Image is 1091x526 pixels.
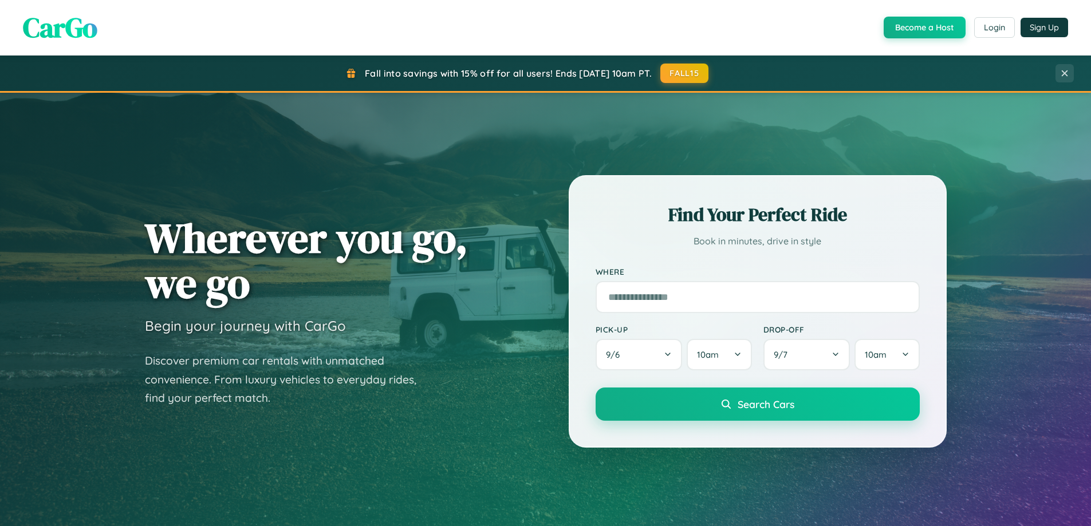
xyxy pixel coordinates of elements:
[145,351,431,408] p: Discover premium car rentals with unmatched convenience. From luxury vehicles to everyday rides, ...
[697,349,719,360] span: 10am
[774,349,793,360] span: 9 / 7
[596,387,920,421] button: Search Cars
[596,339,683,370] button: 9/6
[596,267,920,276] label: Where
[865,349,887,360] span: 10am
[596,233,920,250] p: Book in minutes, drive in style
[23,9,97,46] span: CarGo
[738,398,794,410] span: Search Cars
[763,339,850,370] button: 9/7
[660,64,708,83] button: FALL15
[854,339,919,370] button: 10am
[763,325,920,334] label: Drop-off
[606,349,625,360] span: 9 / 6
[884,17,966,38] button: Become a Host
[687,339,751,370] button: 10am
[1021,18,1068,37] button: Sign Up
[365,68,652,79] span: Fall into savings with 15% off for all users! Ends [DATE] 10am PT.
[596,325,752,334] label: Pick-up
[145,215,468,306] h1: Wherever you go, we go
[145,317,346,334] h3: Begin your journey with CarGo
[974,17,1015,38] button: Login
[596,202,920,227] h2: Find Your Perfect Ride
